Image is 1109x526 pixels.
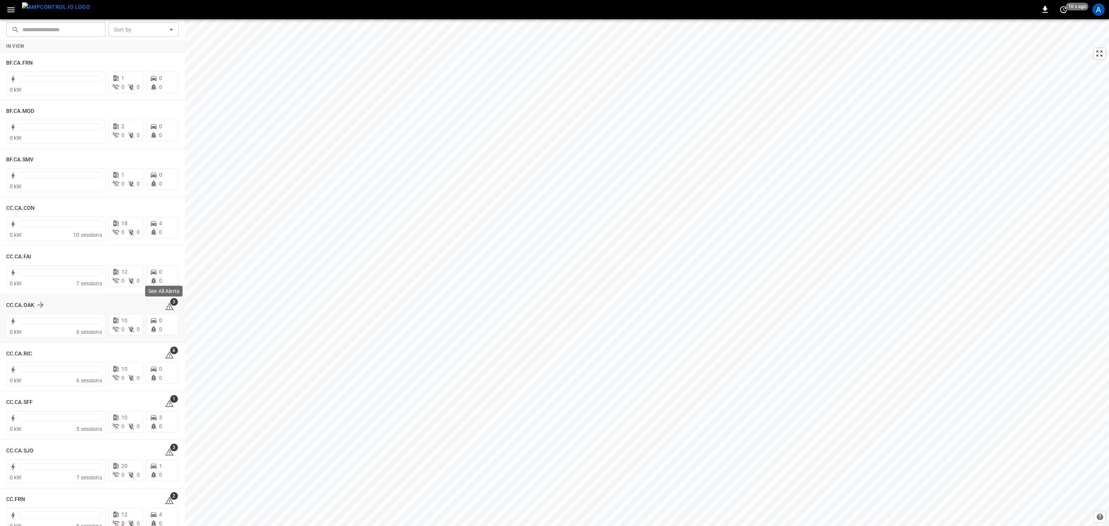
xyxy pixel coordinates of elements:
[159,181,162,187] span: 0
[10,135,22,141] span: 0 kW
[10,232,22,238] span: 0 kW
[1057,3,1070,16] button: set refresh interval
[6,59,33,67] h6: BF.CA.FRN
[121,172,124,178] span: 1
[76,377,102,384] span: 6 sessions
[159,123,162,129] span: 0
[121,75,124,81] span: 1
[159,75,162,81] span: 0
[121,220,127,226] span: 18
[121,414,127,420] span: 10
[121,511,127,518] span: 12
[121,269,127,275] span: 12
[121,132,124,138] span: 0
[137,84,140,90] span: 0
[159,172,162,178] span: 0
[121,317,127,323] span: 10
[137,229,140,235] span: 0
[6,107,34,116] h6: BF.CA.MOD
[121,472,124,478] span: 0
[170,298,178,306] span: 3
[159,423,162,429] span: 0
[137,132,140,138] span: 0
[6,495,25,504] h6: CC.FRN
[121,326,124,332] span: 0
[159,463,162,469] span: 1
[76,474,102,481] span: 7 sessions
[6,350,32,358] h6: CC.CA.RIC
[121,463,127,469] span: 20
[10,87,22,93] span: 0 kW
[6,253,31,261] h6: CC.CA.FAI
[170,395,178,403] span: 1
[137,423,140,429] span: 0
[10,426,22,432] span: 0 kW
[121,375,124,381] span: 0
[6,447,34,455] h6: CC.CA.SJO
[121,366,127,372] span: 10
[73,232,102,238] span: 10 sessions
[121,84,124,90] span: 0
[121,123,124,129] span: 2
[185,19,1109,526] canvas: Map
[76,329,102,335] span: 6 sessions
[170,444,178,451] span: 3
[121,423,124,429] span: 0
[76,280,102,286] span: 7 sessions
[148,287,179,295] p: See All Alerts
[137,472,140,478] span: 0
[6,204,35,213] h6: CC.CA.CON
[10,280,22,286] span: 0 kW
[22,2,90,12] img: ampcontrol.io logo
[10,474,22,481] span: 0 kW
[137,181,140,187] span: 0
[10,329,22,335] span: 0 kW
[6,44,25,49] strong: In View
[159,317,162,323] span: 0
[6,156,34,164] h6: BF.CA.SMV
[76,426,102,432] span: 5 sessions
[159,229,162,235] span: 0
[159,375,162,381] span: 0
[170,347,178,354] span: 6
[121,278,124,284] span: 0
[159,326,162,332] span: 0
[10,183,22,189] span: 0 kW
[159,366,162,372] span: 0
[121,229,124,235] span: 0
[159,511,162,518] span: 4
[1092,3,1105,16] div: profile-icon
[159,472,162,478] span: 0
[6,301,34,310] h6: CC.CA.OAK
[10,377,22,384] span: 0 kW
[159,132,162,138] span: 0
[159,414,162,420] span: 3
[137,278,140,284] span: 0
[6,398,33,407] h6: CC.CA.SFF
[121,181,124,187] span: 0
[1066,3,1089,10] span: 10 s ago
[137,326,140,332] span: 0
[159,278,162,284] span: 0
[170,492,178,500] span: 2
[159,84,162,90] span: 0
[159,269,162,275] span: 0
[137,375,140,381] span: 0
[159,220,162,226] span: 4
